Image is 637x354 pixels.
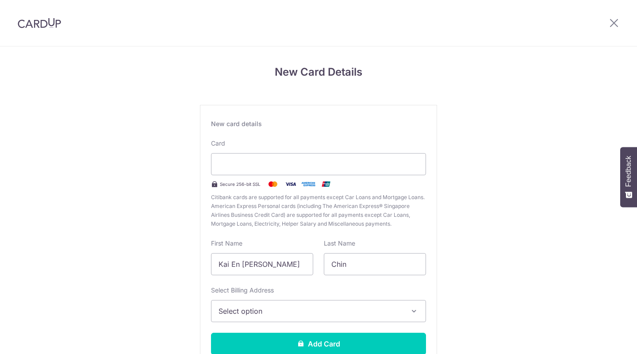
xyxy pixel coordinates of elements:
[625,156,633,187] span: Feedback
[324,253,426,275] input: Cardholder Last Name
[211,239,242,248] label: First Name
[620,147,637,207] button: Feedback - Show survey
[200,64,437,80] h4: New Card Details
[282,179,299,189] img: Visa
[211,253,313,275] input: Cardholder First Name
[18,18,61,28] img: CardUp
[211,286,274,295] label: Select Billing Address
[219,159,418,169] iframe: Secure card payment input frame
[299,179,317,189] img: .alt.amex
[211,193,426,228] span: Citibank cards are supported for all payments except Car Loans and Mortgage Loans. American Expre...
[324,239,355,248] label: Last Name
[317,179,335,189] img: .alt.unionpay
[211,119,426,128] div: New card details
[264,179,282,189] img: Mastercard
[211,139,225,148] label: Card
[220,181,261,188] span: Secure 256-bit SSL
[219,306,403,316] span: Select option
[211,300,426,322] button: Select option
